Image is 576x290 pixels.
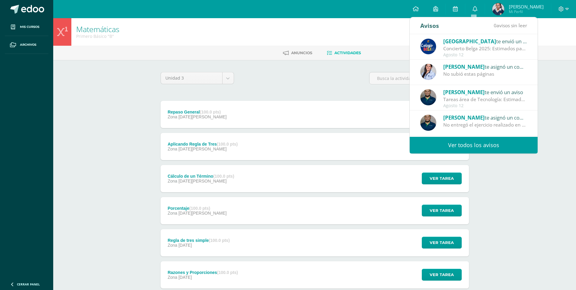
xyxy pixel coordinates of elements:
div: Avisos [420,17,439,34]
div: Porcentaje [168,206,226,211]
div: Agosto 12 [443,103,527,108]
span: Zona [168,147,177,151]
span: Actividades [334,51,361,55]
span: [PERSON_NAME] [509,4,544,10]
span: Mis cursos [20,25,39,29]
img: aa878318b5e0e33103c298c3b86d4ee8.png [420,64,436,80]
span: Zona [168,211,177,216]
span: Ver tarea [430,173,454,184]
span: Unidad 3 [165,72,218,84]
div: te asignó un comentario en 'Páginas del libro ecosistemas, Tierra y contaminación' para 'Ciencias... [443,63,527,71]
span: [PERSON_NAME] [443,114,485,121]
div: No entregó el ejercicio realizado en clase. Puede entregar a más tardar el [DATE] 14 sobre el 80%. [443,121,527,128]
button: Ver tarea [422,173,462,184]
a: Anuncios [283,48,312,58]
div: Regla de tres simple [168,238,229,243]
span: Ver tarea [430,205,454,216]
a: Actividades [327,48,361,58]
div: Concierto Belga 2025: Estimados padres y madres de familia: Les saludamos cordialmente deseando q... [443,45,527,52]
span: Zona [168,114,177,119]
strong: (100.0 pts) [213,174,234,179]
span: [GEOGRAPHIC_DATA] [443,38,496,45]
a: Unidad 3 [161,72,234,84]
a: Matemáticas [76,24,119,34]
span: [DATE][PERSON_NAME] [178,211,226,216]
span: Zona [168,275,177,280]
button: Ver tarea [422,237,462,249]
span: Archivos [20,42,36,47]
img: d75c63bec02e1283ee24e764633d115c.png [420,115,436,131]
div: Cálculo de un Término [168,174,234,179]
div: Repaso General [168,110,226,114]
strong: (100.0 pts) [217,270,238,275]
strong: (100.0 pts) [209,238,230,243]
span: Ver tarea [430,237,454,248]
span: Ver tarea [430,269,454,280]
img: c45156e0c4315c6567920413048186af.png [492,3,504,15]
span: Zona [168,243,177,248]
strong: (100.0 pts) [189,206,210,211]
div: Agosto 12 [443,52,527,58]
span: Cerrar panel [17,282,40,286]
span: [PERSON_NAME] [443,63,485,70]
span: [DATE] [178,243,192,248]
img: 919ad801bb7643f6f997765cf4083301.png [420,38,436,54]
span: [DATE][PERSON_NAME] [178,147,226,151]
div: Aplicando Regla de Tres [168,142,238,147]
a: Ver todos los avisos [410,137,538,153]
input: Busca la actividad aquí... [369,72,468,84]
span: [PERSON_NAME] [443,89,485,96]
button: Ver tarea [422,269,462,281]
span: [DATE] [178,275,192,280]
strong: (100.0 pts) [217,142,238,147]
button: Ver tarea [422,205,462,216]
div: te envió un aviso [443,37,527,45]
span: avisos sin leer [494,22,527,29]
div: te envió un aviso [443,88,527,96]
a: Archivos [5,36,48,54]
strong: (100.0 pts) [200,110,221,114]
div: No subió estas páginas [443,71,527,77]
span: [DATE][PERSON_NAME] [178,179,226,183]
div: te asignó un comentario en 'Ejercicio 5, Mecanet' para 'Tecnologías del Aprendizaje y la Comunica... [443,114,527,121]
span: 0 [494,22,496,29]
span: Mi Perfil [509,9,544,14]
span: Zona [168,179,177,183]
span: Anuncios [291,51,312,55]
span: [DATE][PERSON_NAME] [178,114,226,119]
div: Razones y Proporciones [168,270,238,275]
img: d75c63bec02e1283ee24e764633d115c.png [420,89,436,105]
div: Primero Básico 'B' [76,33,119,39]
a: Mis cursos [5,18,48,36]
div: Tareas área de Tecnología: Estimados padres de familia: Reciban un cordial saludo. El motivo de e... [443,96,527,103]
h1: Matemáticas [76,25,119,33]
